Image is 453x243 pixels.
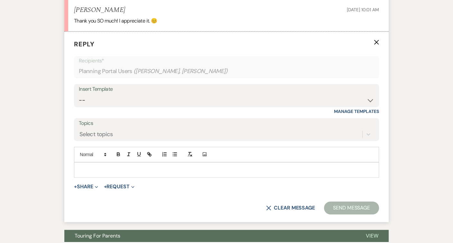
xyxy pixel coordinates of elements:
[75,232,120,239] span: Touring For Parents
[74,184,77,189] span: +
[134,67,228,76] span: ( [PERSON_NAME], [PERSON_NAME] )
[334,108,379,114] a: Manage Templates
[104,184,134,189] button: Request
[347,7,379,13] span: [DATE] 10:01 AM
[79,65,374,78] div: Planning Portal Users
[74,6,125,14] h5: [PERSON_NAME]
[79,57,374,65] p: Recipients*
[74,40,95,48] span: Reply
[366,232,378,239] span: View
[79,85,374,94] div: Insert Template
[74,17,379,25] p: Thank you SO much! I appreciate it. 😊
[104,184,107,189] span: +
[356,230,389,242] button: View
[324,201,379,214] button: Send Message
[266,205,315,210] button: Clear message
[79,119,374,128] label: Topics
[79,130,113,138] div: Select topics
[74,184,98,189] button: Share
[64,230,356,242] button: Touring For Parents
